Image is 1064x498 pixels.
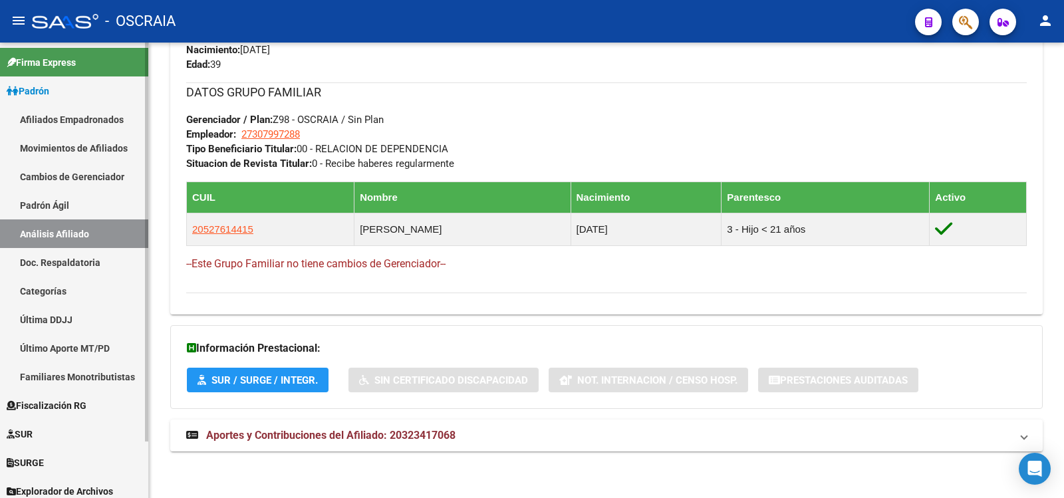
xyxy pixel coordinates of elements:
[7,84,49,98] span: Padrón
[186,44,240,56] strong: Nacimiento:
[722,182,930,213] th: Parentesco
[186,44,270,56] span: [DATE]
[374,374,528,386] span: Sin Certificado Discapacidad
[186,114,273,126] strong: Gerenciador / Plan:
[348,368,539,392] button: Sin Certificado Discapacidad
[186,158,312,170] strong: Situacion de Revista Titular:
[930,182,1027,213] th: Activo
[1037,13,1053,29] mat-icon: person
[186,59,210,70] strong: Edad:
[211,374,318,386] span: SUR / SURGE / INTEGR.
[354,213,571,245] td: [PERSON_NAME]
[186,128,236,140] strong: Empleador:
[186,114,384,126] span: Z98 - OSCRAIA / Sin Plan
[7,55,76,70] span: Firma Express
[722,213,930,245] td: 3 - Hijo < 21 años
[7,455,44,470] span: SURGE
[241,128,300,140] span: 27307997288
[577,374,737,386] span: Not. Internacion / Censo Hosp.
[206,429,456,441] span: Aportes y Contribuciones del Afiliado: 20323417068
[1019,453,1051,485] div: Open Intercom Messenger
[7,398,86,413] span: Fiscalización RG
[186,59,221,70] span: 39
[7,427,33,441] span: SUR
[186,83,1027,102] h3: DATOS GRUPO FAMILIAR
[186,143,448,155] span: 00 - RELACION DE DEPENDENCIA
[186,143,297,155] strong: Tipo Beneficiario Titular:
[354,182,571,213] th: Nombre
[187,339,1026,358] h3: Información Prestacional:
[187,368,329,392] button: SUR / SURGE / INTEGR.
[105,7,176,36] span: - OSCRAIA
[186,158,454,170] span: 0 - Recibe haberes regularmente
[170,420,1043,451] mat-expansion-panel-header: Aportes y Contribuciones del Afiliado: 20323417068
[11,13,27,29] mat-icon: menu
[780,374,908,386] span: Prestaciones Auditadas
[571,213,722,245] td: [DATE]
[192,223,253,235] span: 20527614415
[549,368,748,392] button: Not. Internacion / Censo Hosp.
[571,182,722,213] th: Nacimiento
[758,368,918,392] button: Prestaciones Auditadas
[186,257,1027,271] h4: --Este Grupo Familiar no tiene cambios de Gerenciador--
[187,182,354,213] th: CUIL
